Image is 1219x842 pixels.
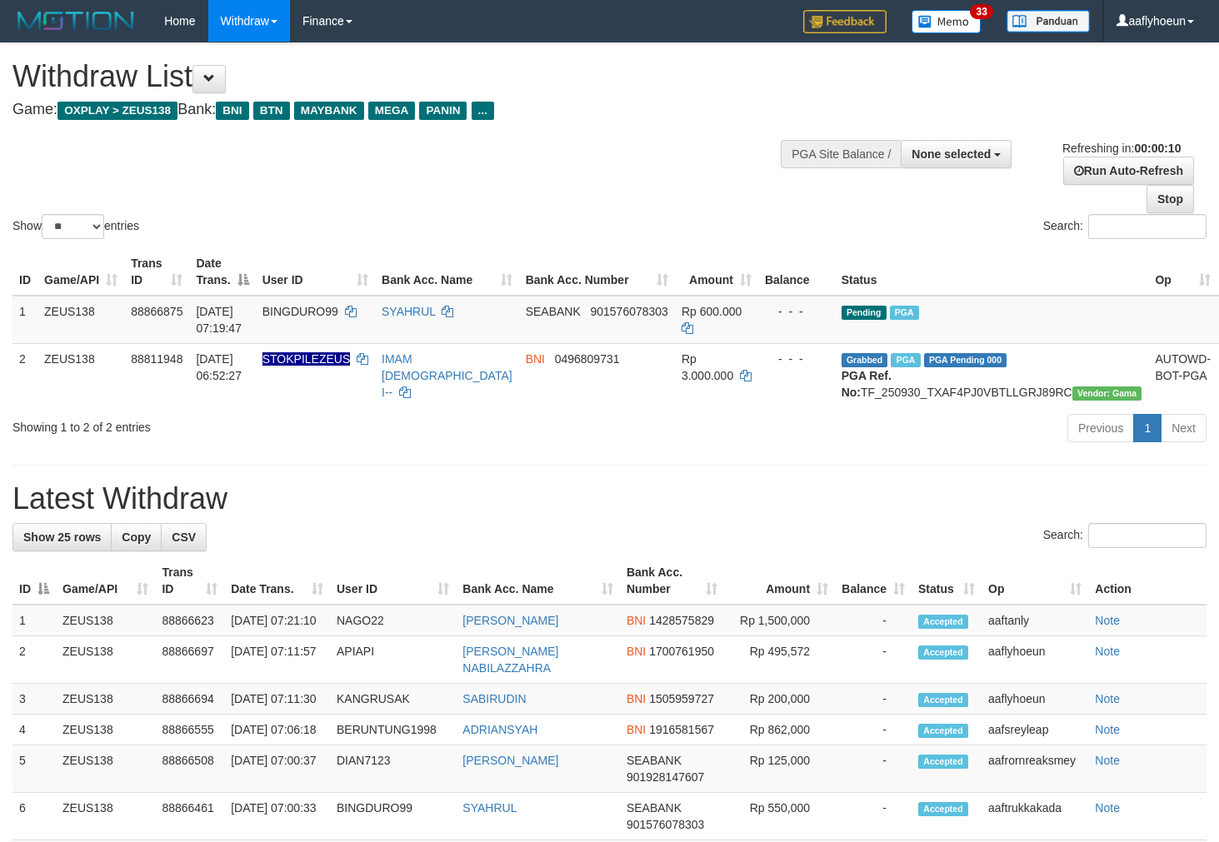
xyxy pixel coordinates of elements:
[12,793,56,840] td: 6
[172,531,196,544] span: CSV
[224,636,330,684] td: [DATE] 07:11:57
[330,715,456,745] td: BERUNTUNG1998
[224,557,330,605] th: Date Trans.: activate to sort column ascending
[155,715,224,745] td: 88866555
[330,745,456,793] td: DIAN7123
[12,523,112,551] a: Show 25 rows
[1148,248,1217,296] th: Op: activate to sort column ascending
[627,818,704,831] span: Copy 901576078303 to clipboard
[155,557,224,605] th: Trans ID: activate to sort column ascending
[382,305,436,318] a: SYAHRUL
[56,745,155,793] td: ZEUS138
[462,801,517,815] a: SYAHRUL
[627,614,646,627] span: BNI
[189,248,255,296] th: Date Trans.: activate to sort column descending
[627,770,704,784] span: Copy 901928147607 to clipboard
[1148,343,1217,407] td: AUTOWD-BOT-PGA
[12,684,56,715] td: 3
[627,754,682,767] span: SEABANK
[224,715,330,745] td: [DATE] 07:06:18
[982,605,1088,636] td: aaftanly
[765,303,828,320] div: - - -
[155,793,224,840] td: 88866461
[1043,523,1207,548] label: Search:
[56,793,155,840] td: ZEUS138
[982,557,1088,605] th: Op: activate to sort column ascending
[758,248,835,296] th: Balance
[842,306,887,320] span: Pending
[294,102,364,120] span: MAYBANK
[375,248,519,296] th: Bank Acc. Name: activate to sort column ascending
[1095,692,1120,705] a: Note
[12,343,37,407] td: 2
[724,684,835,715] td: Rp 200,000
[724,557,835,605] th: Amount: activate to sort column ascending
[724,605,835,636] td: Rp 1,500,000
[368,102,416,120] span: MEGA
[330,557,456,605] th: User ID: activate to sort column ascending
[1062,142,1181,155] span: Refreshing in:
[12,636,56,684] td: 2
[224,605,330,636] td: [DATE] 07:21:10
[982,793,1088,840] td: aaftrukkakada
[982,745,1088,793] td: aafrornreaksmey
[131,352,182,366] span: 88811948
[37,343,124,407] td: ZEUS138
[555,352,620,366] span: Copy 0496809731 to clipboard
[842,369,892,399] b: PGA Ref. No:
[970,4,992,19] span: 33
[382,352,512,399] a: IMAM [DEMOGRAPHIC_DATA] I--
[12,557,56,605] th: ID: activate to sort column descending
[196,352,242,382] span: [DATE] 06:52:27
[682,352,733,382] span: Rp 3.000.000
[649,692,714,705] span: Copy 1505959727 to clipboard
[131,305,182,318] span: 88866875
[890,306,919,320] span: Marked by aafkaynarin
[262,305,338,318] span: BINGDURO99
[456,557,620,605] th: Bank Acc. Name: activate to sort column ascending
[12,60,796,93] h1: Withdraw List
[1095,614,1120,627] a: Note
[330,636,456,684] td: APIAPI
[1161,414,1207,442] a: Next
[1088,557,1207,605] th: Action
[1095,754,1120,767] a: Note
[590,305,667,318] span: Copy 901576078303 to clipboard
[419,102,467,120] span: PANIN
[155,684,224,715] td: 88866694
[224,684,330,715] td: [DATE] 07:11:30
[12,248,37,296] th: ID
[37,248,124,296] th: Game/API: activate to sort column ascending
[1088,214,1207,239] input: Search:
[918,693,968,707] span: Accepted
[42,214,104,239] select: Showentries
[918,724,968,738] span: Accepted
[56,605,155,636] td: ZEUS138
[982,636,1088,684] td: aaflyhoeun
[462,614,558,627] a: [PERSON_NAME]
[1043,214,1207,239] label: Search:
[835,605,912,636] td: -
[12,715,56,745] td: 4
[675,248,758,296] th: Amount: activate to sort column ascending
[1147,185,1194,213] a: Stop
[891,353,920,367] span: Marked by aafsreyleap
[161,523,207,551] a: CSV
[124,248,189,296] th: Trans ID: activate to sort column ascending
[912,557,982,605] th: Status: activate to sort column ascending
[724,715,835,745] td: Rp 862,000
[253,102,290,120] span: BTN
[842,353,888,367] span: Grabbed
[155,636,224,684] td: 88866697
[155,605,224,636] td: 88866623
[682,305,742,318] span: Rp 600.000
[1067,414,1134,442] a: Previous
[12,412,496,436] div: Showing 1 to 2 of 2 entries
[224,793,330,840] td: [DATE] 07:00:33
[627,645,646,658] span: BNI
[256,248,375,296] th: User ID: activate to sort column ascending
[835,793,912,840] td: -
[918,645,968,660] span: Accepted
[912,10,982,33] img: Button%20Memo.svg
[111,523,162,551] a: Copy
